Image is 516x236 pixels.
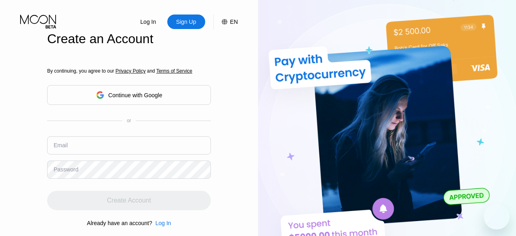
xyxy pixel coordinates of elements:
div: Sign Up [175,18,197,26]
span: Terms of Service [156,68,192,74]
div: Password [54,166,78,173]
div: Continue with Google [47,85,211,105]
div: Sign Up [167,15,205,29]
span: Privacy Policy [115,68,146,74]
span: and [146,68,156,74]
div: or [127,118,131,123]
div: Log In [129,15,167,29]
div: By continuing, you agree to our [47,68,211,74]
iframe: Knop om het berichtenvenster te openen [484,204,510,230]
div: Log In [139,18,157,26]
div: Continue with Google [108,92,162,98]
div: Create an Account [47,31,211,46]
div: Email [54,142,68,148]
div: Log In [155,220,171,226]
div: EN [213,15,238,29]
div: Log In [152,220,171,226]
div: EN [230,19,238,25]
div: Already have an account? [87,220,152,226]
